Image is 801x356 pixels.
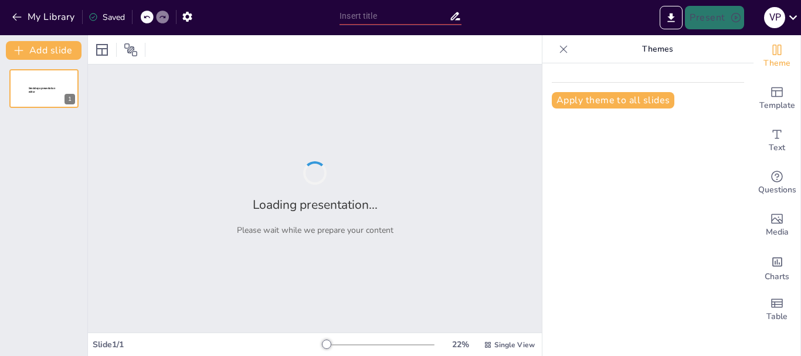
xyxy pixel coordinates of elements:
[754,35,800,77] div: Change the overall theme
[93,339,322,350] div: Slide 1 / 1
[253,196,378,213] h2: Loading presentation...
[9,8,80,26] button: My Library
[764,6,785,29] button: V P
[769,141,785,154] span: Text
[758,184,796,196] span: Questions
[340,8,449,25] input: Insert title
[766,310,788,323] span: Table
[764,7,785,28] div: V P
[766,226,789,239] span: Media
[763,57,790,70] span: Theme
[29,87,55,93] span: Sendsteps presentation editor
[89,12,125,23] div: Saved
[6,41,82,60] button: Add slide
[765,270,789,283] span: Charts
[754,289,800,331] div: Add a table
[9,69,79,108] div: 1
[759,99,795,112] span: Template
[754,120,800,162] div: Add text boxes
[573,35,742,63] p: Themes
[124,43,138,57] span: Position
[494,340,535,350] span: Single View
[754,246,800,289] div: Add charts and graphs
[552,92,674,109] button: Apply theme to all slides
[446,339,474,350] div: 22 %
[685,6,744,29] button: Present
[65,94,75,104] div: 1
[754,162,800,204] div: Get real-time input from your audience
[93,40,111,59] div: Layout
[754,77,800,120] div: Add ready made slides
[754,204,800,246] div: Add images, graphics, shapes or video
[660,6,683,29] button: Export to PowerPoint
[237,225,393,236] p: Please wait while we prepare your content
